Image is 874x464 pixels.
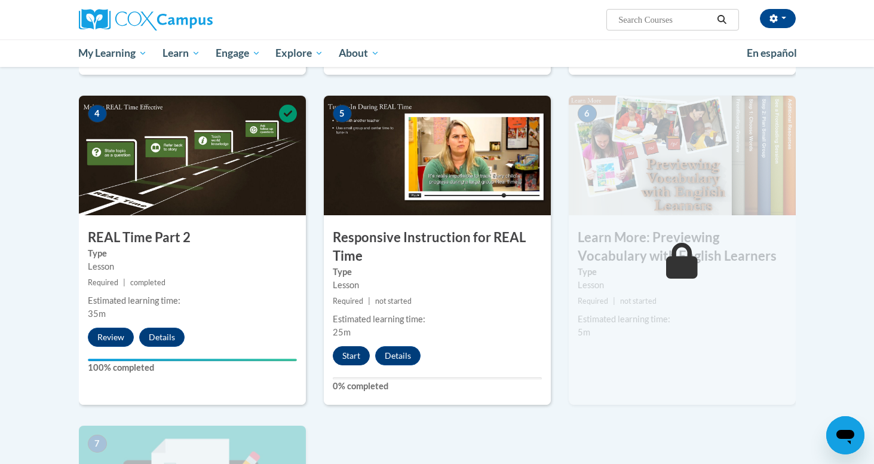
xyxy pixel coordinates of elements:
span: 25m [333,327,351,337]
span: not started [620,297,657,306]
span: Explore [275,46,323,60]
iframe: Button to launch messaging window [826,416,864,454]
h3: Responsive Instruction for REAL Time [324,228,551,265]
span: Learn [162,46,200,60]
span: completed [130,278,165,287]
span: Required [333,297,363,306]
div: Lesson [88,260,297,273]
span: | [368,297,370,306]
button: Start [333,346,370,365]
button: Search [713,13,731,27]
label: 100% completed [88,361,297,374]
button: Review [88,328,134,347]
span: 6 [578,105,597,123]
div: Lesson [333,279,542,292]
div: Estimated learning time: [578,313,787,326]
span: 5 [333,105,352,123]
img: Cox Campus [79,9,213,30]
span: About [339,46,379,60]
a: About [331,39,387,67]
input: Search Courses [617,13,713,27]
button: Details [375,346,421,365]
span: | [123,278,125,287]
a: Learn [155,39,208,67]
span: 5m [578,327,590,337]
label: Type [578,265,787,279]
label: 0% completed [333,380,542,393]
span: not started [375,297,412,306]
span: Required [88,278,118,287]
span: | [613,297,615,306]
span: En español [747,47,797,59]
a: En español [739,41,805,66]
h3: Learn More: Previewing Vocabulary with English Learners [569,228,796,265]
div: Estimated learning time: [88,294,297,307]
label: Type [88,247,297,260]
img: Course Image [324,96,551,215]
button: Details [139,328,185,347]
img: Course Image [79,96,306,215]
div: Main menu [61,39,814,67]
a: Cox Campus [79,9,306,30]
span: My Learning [78,46,147,60]
button: Account Settings [760,9,796,28]
div: Your progress [88,359,297,361]
img: Course Image [569,96,796,215]
span: 7 [88,435,107,453]
h3: REAL Time Part 2 [79,228,306,247]
a: Engage [208,39,268,67]
div: Estimated learning time: [333,313,542,326]
a: Explore [268,39,331,67]
div: Lesson [578,279,787,292]
span: 35m [88,309,106,319]
span: 4 [88,105,107,123]
a: My Learning [71,39,155,67]
span: Required [578,297,608,306]
span: Engage [216,46,260,60]
label: Type [333,265,542,279]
